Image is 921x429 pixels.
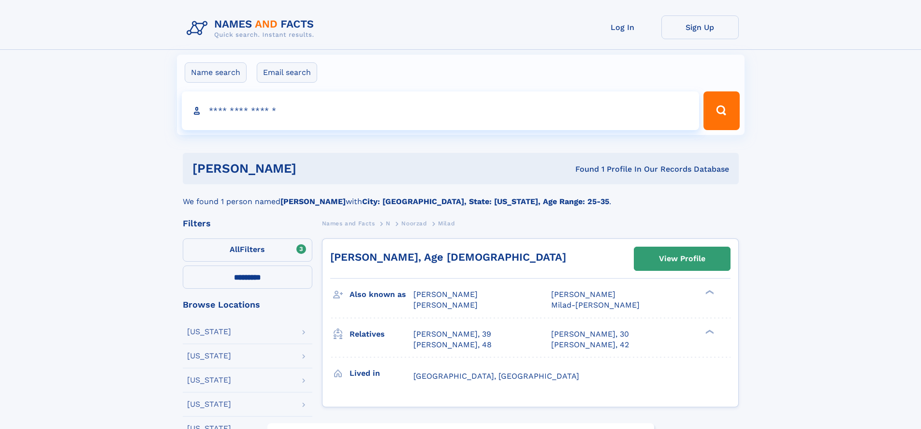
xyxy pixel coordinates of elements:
[413,290,478,299] span: [PERSON_NAME]
[257,62,317,83] label: Email search
[280,197,346,206] b: [PERSON_NAME]
[330,251,566,263] a: [PERSON_NAME], Age [DEMOGRAPHIC_DATA]
[413,300,478,310] span: [PERSON_NAME]
[551,340,629,350] a: [PERSON_NAME], 42
[230,245,240,254] span: All
[182,91,700,130] input: search input
[350,365,413,382] h3: Lived in
[551,329,629,340] a: [PERSON_NAME], 30
[436,164,729,175] div: Found 1 Profile In Our Records Database
[187,352,231,360] div: [US_STATE]
[659,248,705,270] div: View Profile
[413,371,579,381] span: [GEOGRAPHIC_DATA], [GEOGRAPHIC_DATA]
[187,400,231,408] div: [US_STATE]
[350,326,413,342] h3: Relatives
[183,15,322,42] img: Logo Names and Facts
[187,328,231,336] div: [US_STATE]
[413,340,492,350] a: [PERSON_NAME], 48
[183,219,312,228] div: Filters
[661,15,739,39] a: Sign Up
[386,220,391,227] span: N
[634,247,730,270] a: View Profile
[362,197,609,206] b: City: [GEOGRAPHIC_DATA], State: [US_STATE], Age Range: 25-35
[401,220,427,227] span: Noorzad
[185,62,247,83] label: Name search
[413,329,491,340] a: [PERSON_NAME], 39
[192,163,436,175] h1: [PERSON_NAME]
[386,217,391,229] a: N
[438,220,455,227] span: Milad
[584,15,661,39] a: Log In
[703,91,739,130] button: Search Button
[183,238,312,262] label: Filters
[322,217,375,229] a: Names and Facts
[551,290,615,299] span: [PERSON_NAME]
[187,376,231,384] div: [US_STATE]
[350,286,413,303] h3: Also known as
[401,217,427,229] a: Noorzad
[183,300,312,309] div: Browse Locations
[703,289,715,296] div: ❯
[703,328,715,335] div: ❯
[183,184,739,207] div: We found 1 person named with .
[551,300,640,310] span: Milad-[PERSON_NAME]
